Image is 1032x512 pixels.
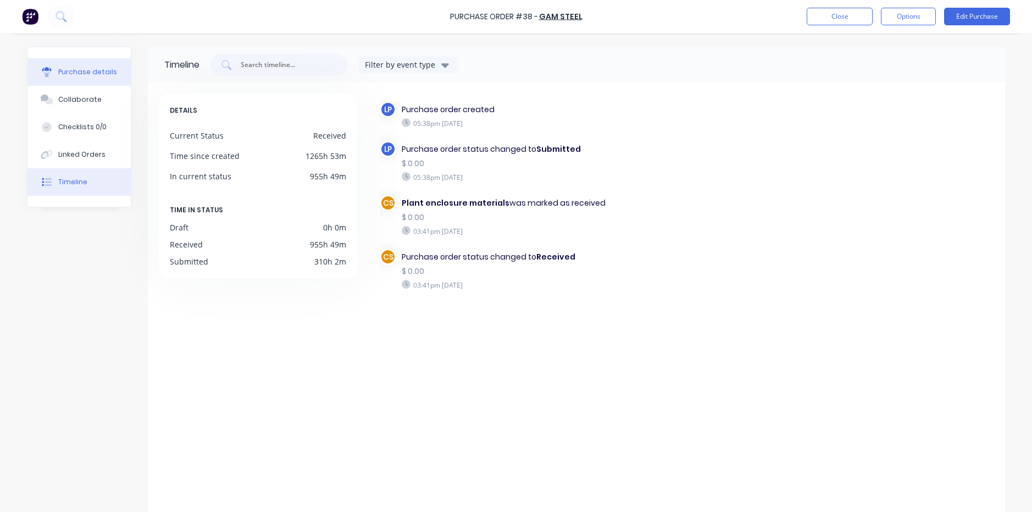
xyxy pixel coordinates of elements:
[170,170,231,182] div: In current status
[450,11,538,23] div: Purchase Order #38 -
[170,222,188,233] div: Draft
[58,95,102,104] div: Collaborate
[402,118,686,128] div: 05:38pm [DATE]
[807,8,873,25] button: Close
[170,256,208,267] div: Submitted
[313,130,346,141] div: Received
[402,197,509,208] b: Plant enclosure materials
[359,57,458,73] button: Filter by event type
[170,104,197,117] span: DETAILS
[310,239,346,250] div: 955h 49m
[402,104,686,115] div: Purchase order created
[170,239,203,250] div: Received
[402,158,686,169] div: $ 0.00
[58,150,106,159] div: Linked Orders
[402,266,686,277] div: $ 0.00
[365,59,439,70] div: Filter by event type
[402,226,686,236] div: 03:41pm [DATE]
[58,177,87,187] div: Timeline
[240,59,331,70] input: Search timeline...
[380,141,396,157] div: LP
[380,101,396,118] div: LP
[58,67,117,77] div: Purchase details
[310,170,346,182] div: 955h 49m
[536,144,581,155] b: Submitted
[27,141,131,168] button: Linked Orders
[27,168,131,196] button: Timeline
[380,195,396,211] div: CS
[170,150,240,162] div: Time since created
[402,172,686,182] div: 05:38pm [DATE]
[22,8,38,25] img: Factory
[402,197,686,209] div: was marked as received
[380,249,396,265] div: CS
[58,122,107,132] div: Checklists 0/0
[402,251,686,263] div: Purchase order status changed to
[944,8,1010,25] button: Edit Purchase
[27,58,131,86] button: Purchase details
[402,212,686,223] div: $ 0.00
[402,280,686,290] div: 03:41pm [DATE]
[539,11,582,22] a: GAM STEEL
[170,130,224,141] div: Current Status
[881,8,936,25] button: Options
[27,86,131,113] button: Collaborate
[402,144,686,155] div: Purchase order status changed to
[170,204,223,216] span: TIME IN STATUS
[323,222,346,233] div: 0h 0m
[536,251,575,262] b: Received
[314,256,346,267] div: 310h 2m
[27,113,131,141] button: Checklists 0/0
[164,58,199,71] div: Timeline
[306,150,346,162] div: 1265h 53m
